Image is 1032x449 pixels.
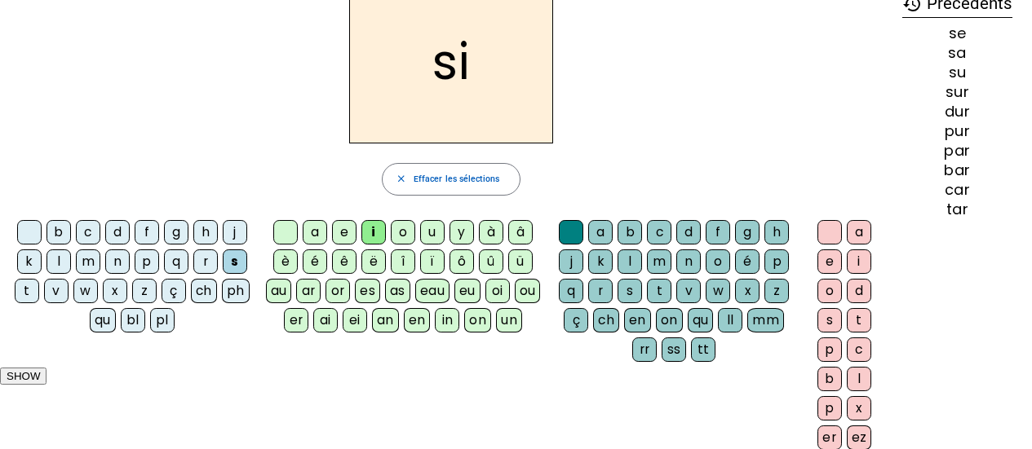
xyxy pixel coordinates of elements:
div: d [105,220,130,244]
div: se [902,26,1012,41]
div: p [135,249,159,274]
div: a [588,220,613,244]
div: su [902,65,1012,80]
div: a [847,220,871,244]
div: b [618,220,642,244]
div: tar [902,202,1012,217]
div: rr [632,337,657,362]
div: é [303,249,327,274]
div: w [73,279,98,303]
div: g [735,220,760,244]
div: ou [515,279,541,303]
div: en [624,308,651,332]
div: ar [296,279,321,303]
div: p [764,249,789,274]
div: pur [902,124,1012,139]
div: è [273,249,298,274]
div: p [817,396,842,420]
div: l [47,249,71,274]
div: x [735,279,760,303]
div: bar [902,163,1012,178]
div: es [355,279,380,303]
div: ai [313,308,338,332]
div: in [435,308,459,332]
div: c [76,220,100,244]
div: er [284,308,308,332]
div: ph [222,279,250,303]
div: e [332,220,357,244]
div: s [618,279,642,303]
button: Effacer les sélections [382,163,520,196]
div: z [132,279,157,303]
div: m [76,249,100,274]
div: s [817,308,842,332]
div: mm [747,308,784,332]
div: p [817,337,842,362]
div: j [223,220,247,244]
div: par [902,143,1012,158]
div: j [559,249,583,274]
div: z [764,279,789,303]
div: ü [508,249,533,274]
div: on [464,308,491,332]
div: i [847,249,871,274]
div: qu [90,308,116,332]
div: q [559,279,583,303]
div: q [164,249,188,274]
div: ch [191,279,217,303]
div: ë [361,249,386,274]
div: sur [902,85,1012,99]
div: s [223,249,247,274]
div: ch [593,308,619,332]
div: ss [662,337,686,362]
div: r [193,249,218,274]
div: i [361,220,386,244]
div: n [105,249,130,274]
div: t [15,279,39,303]
div: c [847,337,871,362]
div: dur [902,104,1012,119]
div: ç [162,279,186,303]
div: ei [343,308,367,332]
div: ô [450,249,474,274]
div: bl [121,308,145,332]
div: k [17,249,42,274]
div: t [847,308,871,332]
div: oi [485,279,510,303]
div: b [817,367,842,391]
div: b [47,220,71,244]
div: r [588,279,613,303]
div: h [193,220,218,244]
div: an [372,308,399,332]
div: m [647,249,671,274]
div: l [618,249,642,274]
div: on [656,308,683,332]
div: t [647,279,671,303]
div: eu [454,279,481,303]
div: k [588,249,613,274]
div: u [420,220,445,244]
div: â [508,220,533,244]
div: x [847,396,871,420]
div: ll [718,308,742,332]
div: qu [688,308,714,332]
div: c [647,220,671,244]
span: Effacer les sélections [414,172,500,187]
div: x [103,279,127,303]
div: h [764,220,789,244]
div: a [303,220,327,244]
div: v [44,279,69,303]
div: en [404,308,431,332]
div: e [817,249,842,274]
div: v [676,279,701,303]
div: o [391,220,415,244]
div: sa [902,46,1012,60]
div: eau [415,279,450,303]
div: ï [420,249,445,274]
div: l [847,367,871,391]
div: g [164,220,188,244]
div: à [479,220,503,244]
div: é [735,249,760,274]
div: f [706,220,730,244]
div: d [676,220,701,244]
